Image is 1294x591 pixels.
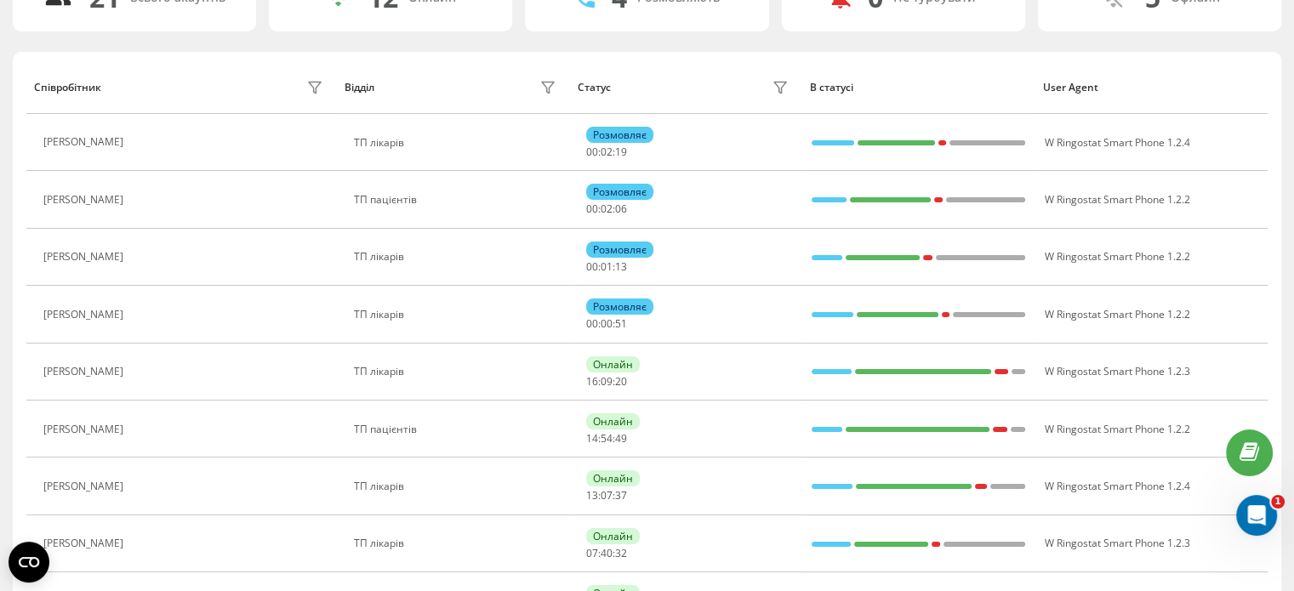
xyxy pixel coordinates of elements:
span: 02 [601,202,613,216]
div: : : [586,146,627,158]
div: : : [586,376,627,388]
div: User Agent [1043,82,1260,94]
div: ТП лікарів [354,137,561,149]
span: 54 [601,431,613,446]
div: Онлайн [586,413,640,429]
span: 37 [615,488,627,503]
div: Розмовляє [586,184,653,200]
span: 51 [615,316,627,331]
div: Статус [578,82,611,94]
div: [PERSON_NAME] [43,366,128,378]
span: 49 [615,431,627,446]
div: [PERSON_NAME] [43,136,128,148]
div: ТП лікарів [354,309,561,321]
span: 14 [586,431,598,446]
iframe: Intercom live chat [1236,495,1277,536]
span: 00 [586,259,598,274]
span: W Ringostat Smart Phone 1.2.3 [1044,364,1189,378]
div: ТП лікарів [354,537,561,549]
div: Співробітник [34,82,101,94]
div: ТП лікарів [354,480,561,492]
div: [PERSON_NAME] [43,251,128,263]
div: : : [586,261,627,273]
span: W Ringostat Smart Phone 1.2.3 [1044,536,1189,550]
span: 06 [615,202,627,216]
span: W Ringostat Smart Phone 1.2.2 [1044,249,1189,264]
span: 13 [615,259,627,274]
span: 00 [586,316,598,331]
span: 16 [586,374,598,389]
div: : : [586,318,627,330]
span: W Ringostat Smart Phone 1.2.2 [1044,422,1189,436]
span: 1 [1271,495,1285,509]
span: W Ringostat Smart Phone 1.2.4 [1044,135,1189,150]
div: ТП пацієнтів [354,194,561,206]
span: 32 [615,546,627,560]
div: ТП пацієнтів [354,423,561,435]
div: Розмовляє [586,242,653,258]
div: Онлайн [586,470,640,486]
span: 00 [586,202,598,216]
div: [PERSON_NAME] [43,194,128,206]
div: Розмовляє [586,127,653,143]
div: В статусі [810,82,1027,94]
span: 20 [615,374,627,389]
span: 00 [601,316,613,331]
span: W Ringostat Smart Phone 1.2.2 [1044,192,1189,207]
div: : : [586,490,627,502]
span: 40 [601,546,613,560]
span: 13 [586,488,598,503]
span: W Ringostat Smart Phone 1.2.2 [1044,307,1189,321]
span: 00 [586,145,598,159]
div: Онлайн [586,528,640,544]
div: [PERSON_NAME] [43,423,128,435]
div: ТП лікарів [354,251,561,263]
span: 07 [586,546,598,560]
span: 07 [601,488,613,503]
span: 19 [615,145,627,159]
div: [PERSON_NAME] [43,480,128,492]
div: : : [586,203,627,215]
div: : : [586,548,627,560]
div: [PERSON_NAME] [43,309,128,321]
div: : : [586,433,627,445]
div: ТП лікарів [354,366,561,378]
button: Open CMP widget [9,542,49,582]
span: 02 [601,145,613,159]
span: 01 [601,259,613,274]
div: [PERSON_NAME] [43,537,128,549]
span: 09 [601,374,613,389]
div: Онлайн [586,356,640,372]
span: W Ringostat Smart Phone 1.2.4 [1044,479,1189,493]
div: Відділ [345,82,374,94]
div: Розмовляє [586,298,653,315]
